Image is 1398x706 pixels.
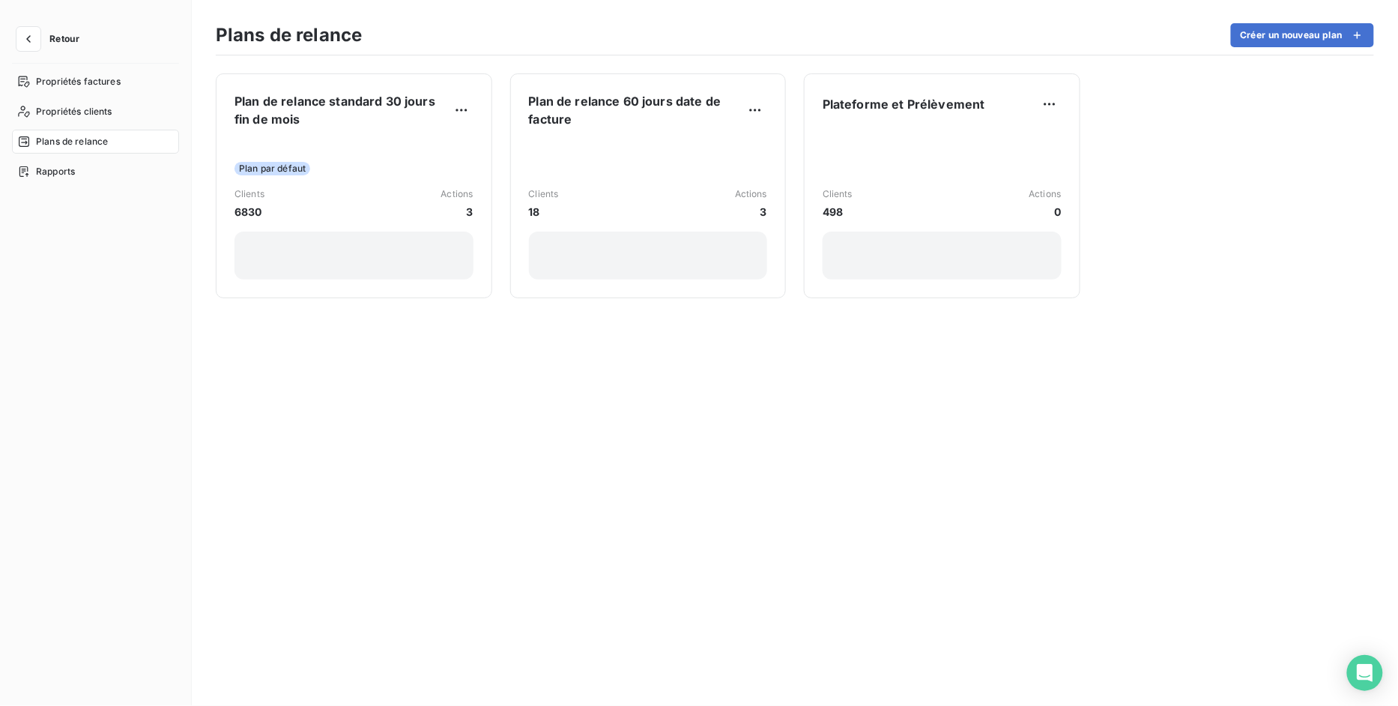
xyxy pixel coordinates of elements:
[12,70,179,94] a: Propriétés factures
[735,204,767,220] span: 3
[735,187,767,201] span: Actions
[234,204,264,220] span: 6830
[823,204,853,220] span: 498
[823,187,853,201] span: Clients
[441,204,473,220] span: 3
[12,27,91,51] button: Retour
[234,162,310,175] span: Plan par défaut
[234,187,264,201] span: Clients
[36,105,112,118] span: Propriétés clients
[49,34,79,43] span: Retour
[36,135,108,148] span: Plans de relance
[1029,204,1061,220] span: 0
[234,92,450,128] span: Plan de relance standard 30 jours fin de mois
[823,95,985,113] span: Plateforme et Prélèvement
[12,160,179,184] a: Rapports
[12,100,179,124] a: Propriétés clients
[1029,187,1061,201] span: Actions
[36,75,121,88] span: Propriétés factures
[216,22,362,49] h3: Plans de relance
[12,130,179,154] a: Plans de relance
[1347,655,1383,691] div: Open Intercom Messenger
[441,187,473,201] span: Actions
[1231,23,1374,47] button: Créer un nouveau plan
[529,187,559,201] span: Clients
[36,165,75,178] span: Rapports
[529,204,559,220] span: 18
[529,92,744,128] span: Plan de relance 60 jours date de facture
